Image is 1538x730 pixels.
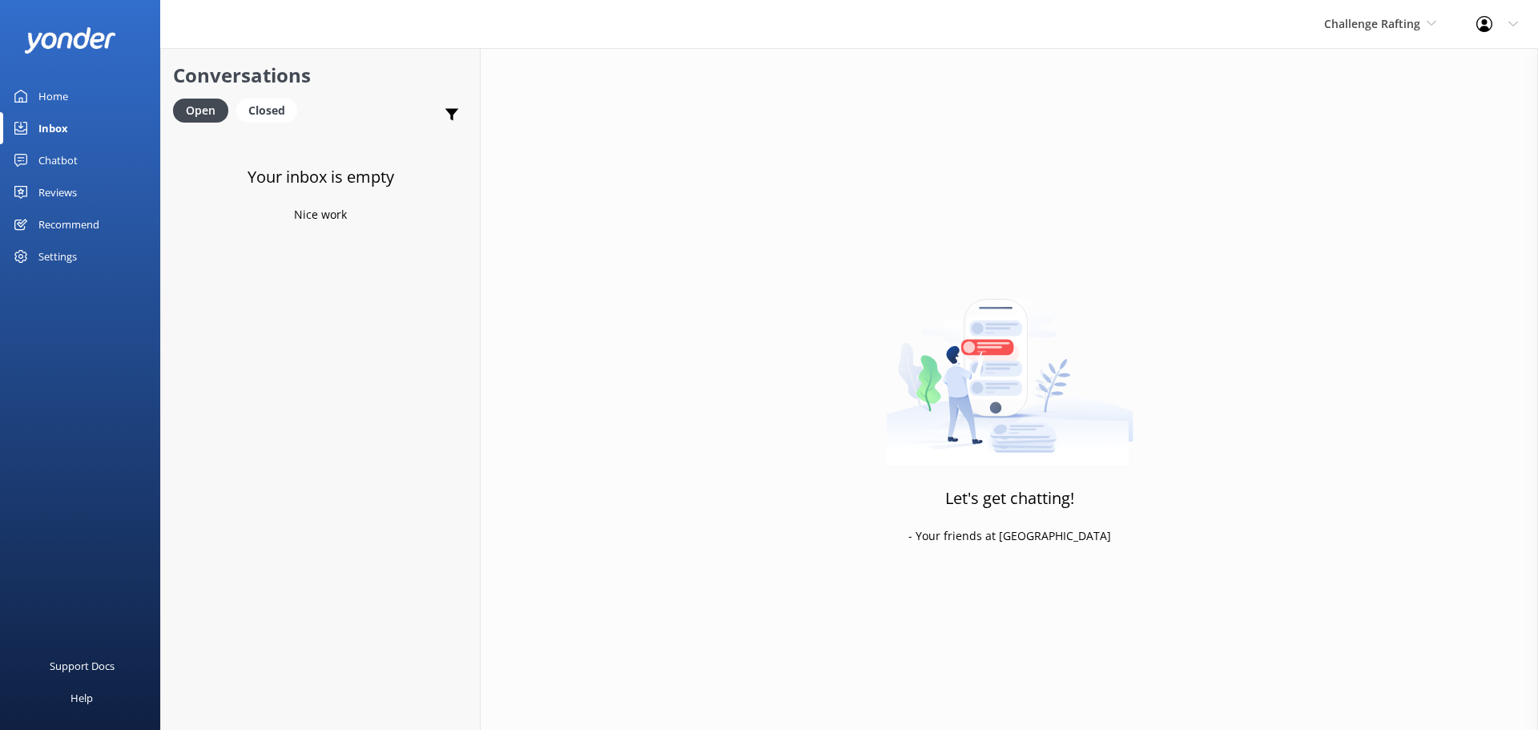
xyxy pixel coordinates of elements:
[294,206,347,224] p: Nice work
[50,650,115,682] div: Support Docs
[886,265,1133,466] img: artwork of a man stealing a conversation from at giant smartphone
[38,144,78,176] div: Chatbot
[236,99,297,123] div: Closed
[945,486,1074,511] h3: Let's get chatting!
[38,208,99,240] div: Recommend
[38,80,68,112] div: Home
[173,101,236,119] a: Open
[38,240,77,272] div: Settings
[173,99,228,123] div: Open
[908,527,1111,545] p: - Your friends at [GEOGRAPHIC_DATA]
[70,682,93,714] div: Help
[173,60,468,91] h2: Conversations
[248,164,394,190] h3: Your inbox is empty
[236,101,305,119] a: Closed
[1324,16,1420,31] span: Challenge Rafting
[38,112,68,144] div: Inbox
[38,176,77,208] div: Reviews
[24,27,116,54] img: yonder-white-logo.png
